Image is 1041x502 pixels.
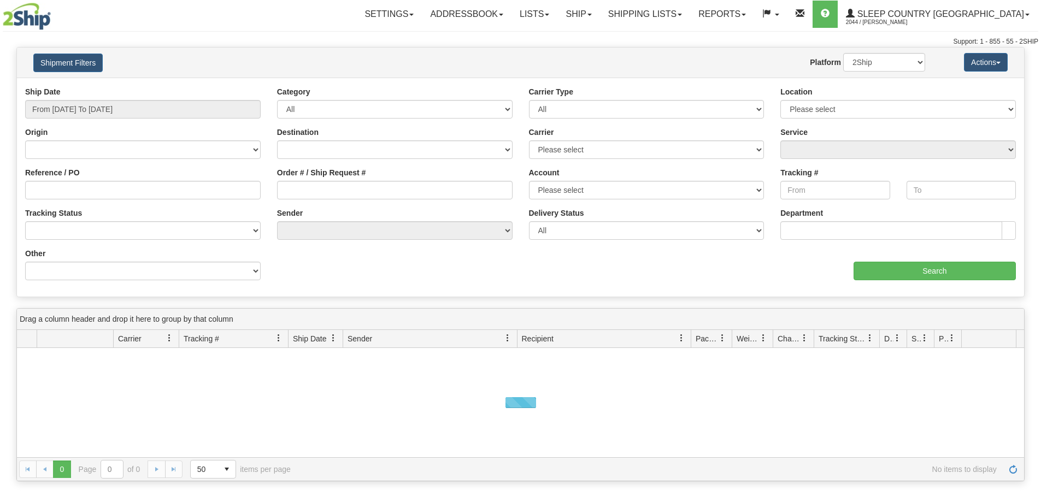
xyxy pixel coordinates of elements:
[780,127,808,138] label: Service
[529,127,554,138] label: Carrier
[529,167,560,178] label: Account
[780,181,890,199] input: From
[888,329,907,347] a: Delivery Status filter column settings
[197,464,211,475] span: 50
[911,333,921,344] span: Shipment Issues
[190,460,291,479] span: items per page
[184,333,219,344] span: Tracking #
[277,127,319,138] label: Destination
[522,333,554,344] span: Recipient
[819,333,866,344] span: Tracking Status
[780,86,812,97] label: Location
[277,167,366,178] label: Order # / Ship Request #
[25,248,45,259] label: Other
[3,3,51,30] img: logo2044.jpg
[25,127,48,138] label: Origin
[269,329,288,347] a: Tracking # filter column settings
[754,329,773,347] a: Weight filter column settings
[690,1,754,28] a: Reports
[854,262,1016,280] input: Search
[846,17,928,28] span: 2044 / [PERSON_NAME]
[907,181,1016,199] input: To
[356,1,422,28] a: Settings
[795,329,814,347] a: Charge filter column settings
[939,333,948,344] span: Pickup Status
[53,460,70,478] span: Page 0
[713,329,732,347] a: Packages filter column settings
[557,1,599,28] a: Ship
[964,53,1008,72] button: Actions
[780,167,818,178] label: Tracking #
[190,460,236,479] span: Page sizes drop down
[915,329,934,347] a: Shipment Issues filter column settings
[348,333,372,344] span: Sender
[737,333,760,344] span: Weight
[422,1,511,28] a: Addressbook
[277,208,303,218] label: Sender
[1004,460,1022,478] a: Refresh
[160,329,179,347] a: Carrier filter column settings
[855,9,1024,19] span: Sleep Country [GEOGRAPHIC_DATA]
[511,1,557,28] a: Lists
[25,208,82,218] label: Tracking Status
[884,333,893,344] span: Delivery Status
[943,329,961,347] a: Pickup Status filter column settings
[810,57,841,68] label: Platform
[324,329,343,347] a: Ship Date filter column settings
[861,329,879,347] a: Tracking Status filter column settings
[218,460,236,478] span: select
[118,333,142,344] span: Carrier
[600,1,690,28] a: Shipping lists
[1016,195,1040,306] iframe: chat widget
[3,37,1038,46] div: Support: 1 - 855 - 55 - 2SHIP
[672,329,691,347] a: Recipient filter column settings
[25,167,80,178] label: Reference / PO
[780,208,823,218] label: Department
[293,333,326,344] span: Ship Date
[306,465,997,474] span: No items to display
[277,86,310,97] label: Category
[838,1,1038,28] a: Sleep Country [GEOGRAPHIC_DATA] 2044 / [PERSON_NAME]
[529,208,584,218] label: Delivery Status
[529,86,573,97] label: Carrier Type
[79,460,140,479] span: Page of 0
[17,309,1024,330] div: grid grouping header
[33,54,103,72] button: Shipment Filters
[696,333,719,344] span: Packages
[25,86,61,97] label: Ship Date
[778,333,801,344] span: Charge
[498,329,517,347] a: Sender filter column settings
